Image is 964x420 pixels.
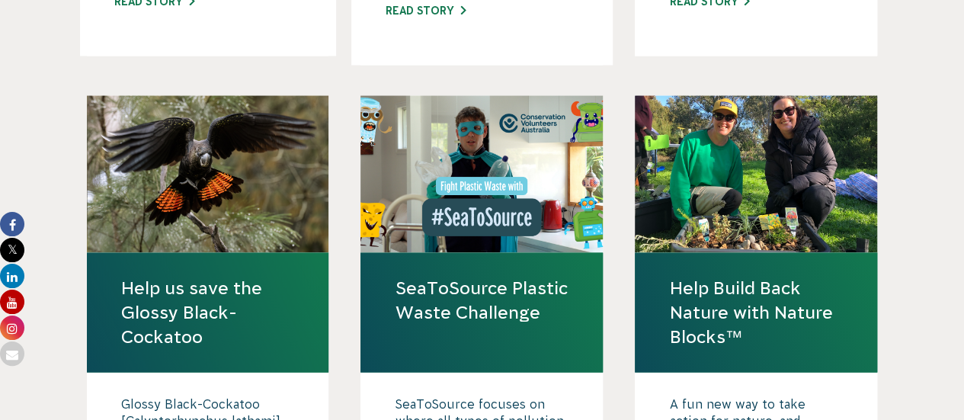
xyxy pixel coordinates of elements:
[121,275,295,349] a: Help us save the Glossy Black-Cockatoo
[395,275,568,324] a: SeaToSource Plastic Waste Challenge
[386,5,466,17] a: Read story
[669,275,843,349] a: Help Build Back Nature with Nature Blocks™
